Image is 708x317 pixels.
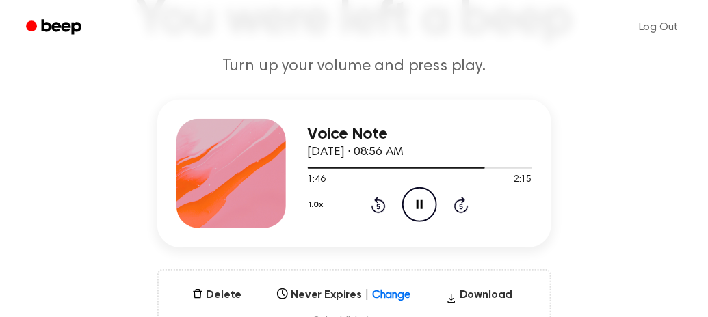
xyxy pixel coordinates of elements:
span: 2:15 [514,173,532,187]
a: Beep [16,14,94,41]
button: Download [441,287,519,309]
button: Delete [187,287,247,303]
h3: Voice Note [308,125,532,143]
button: 1.0x [308,193,328,217]
span: [DATE] · 08:56 AM [308,146,404,158]
a: Log Out [625,11,692,44]
p: Turn up your volume and press play. [92,55,617,78]
span: 1:46 [308,173,326,187]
